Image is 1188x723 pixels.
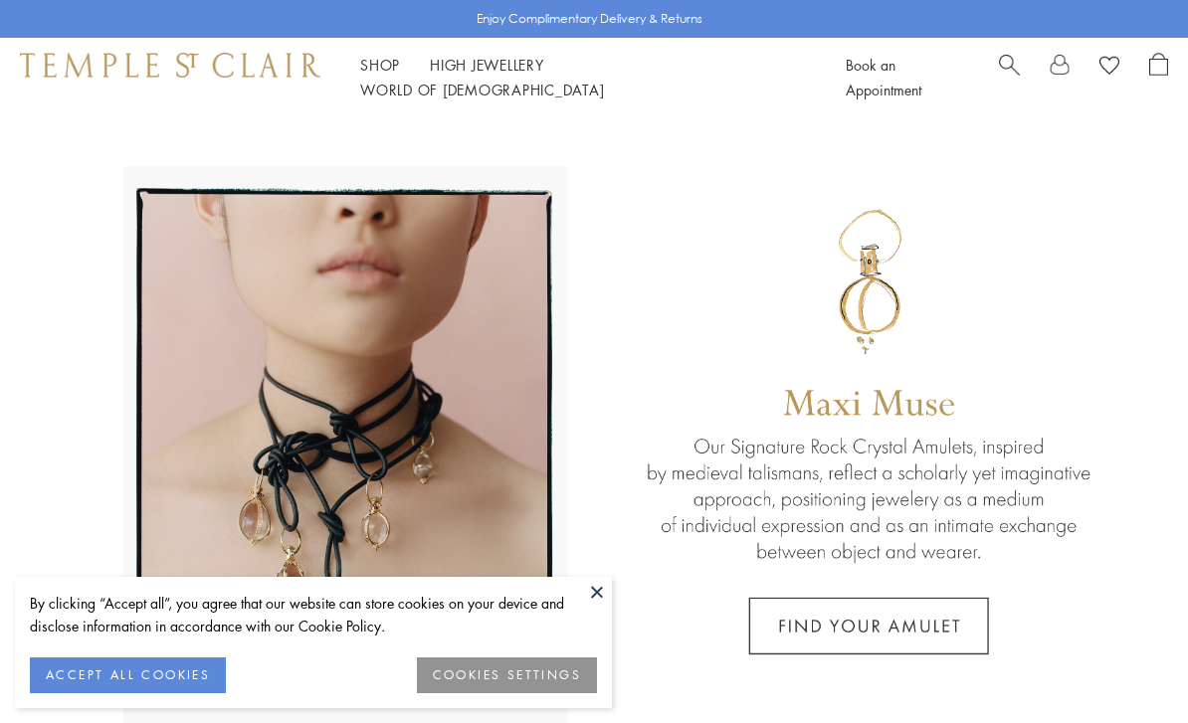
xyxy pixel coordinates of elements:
a: View Wishlist [1099,53,1119,83]
a: Open Shopping Bag [1149,53,1168,102]
a: High JewelleryHigh Jewellery [430,55,544,75]
a: Book an Appointment [846,55,921,99]
nav: Main navigation [360,53,801,102]
button: ACCEPT ALL COOKIES [30,657,226,693]
img: Temple St. Clair [20,53,320,77]
a: Search [999,53,1020,102]
p: Enjoy Complimentary Delivery & Returns [477,9,702,29]
iframe: Gorgias live chat messenger [1089,630,1168,703]
a: World of [DEMOGRAPHIC_DATA]World of [DEMOGRAPHIC_DATA] [360,80,604,99]
a: ShopShop [360,55,400,75]
div: By clicking “Accept all”, you agree that our website can store cookies on your device and disclos... [30,592,597,637]
button: COOKIES SETTINGS [417,657,597,693]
